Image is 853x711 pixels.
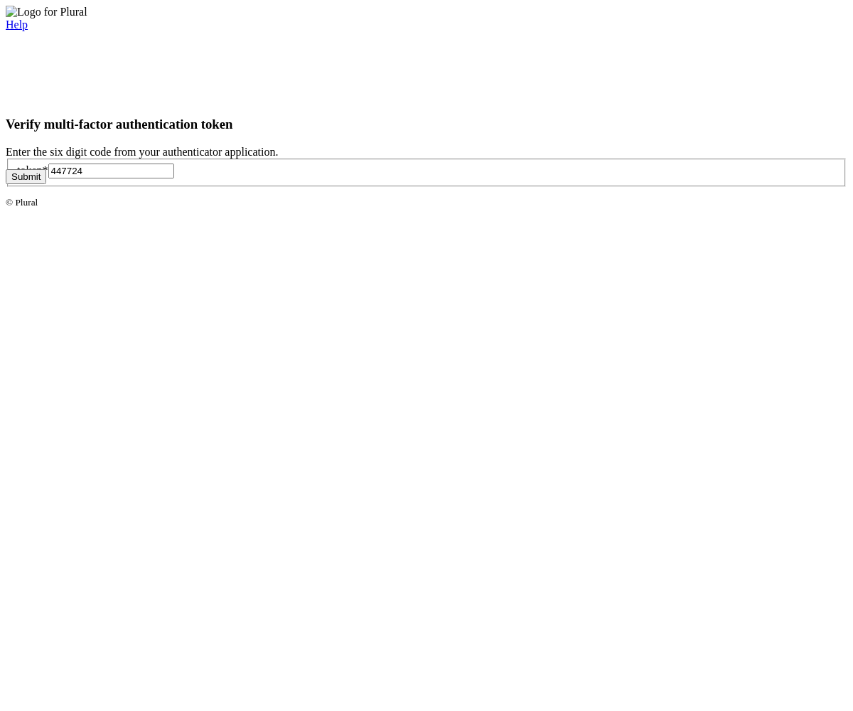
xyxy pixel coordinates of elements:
h3: Verify multi-factor authentication token [6,117,847,132]
button: Submit [6,169,46,184]
a: Help [6,18,28,31]
input: Six-digit code [48,164,174,178]
img: Logo for Plural [6,6,87,18]
div: Enter the six digit code from your authenticator application. [6,146,847,159]
label: token [17,164,48,176]
small: © Plural [6,197,38,208]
